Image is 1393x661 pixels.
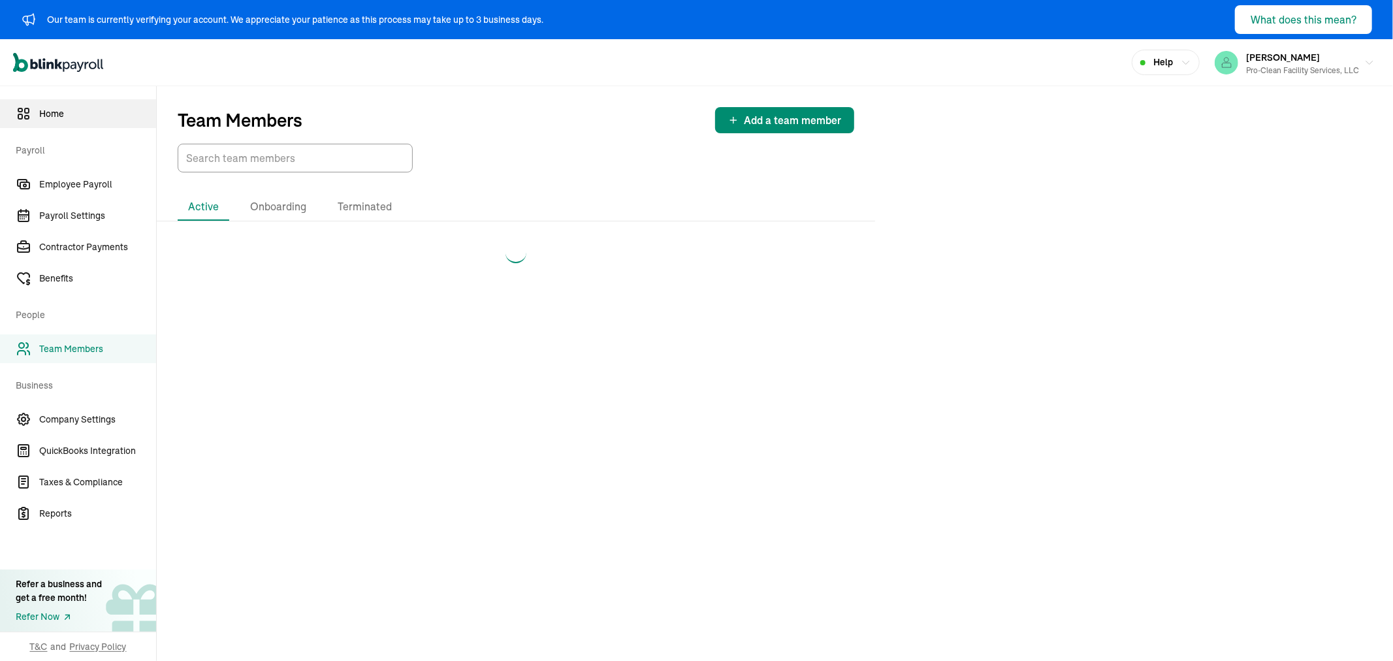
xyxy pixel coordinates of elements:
[39,476,156,489] span: Taxes & Compliance
[13,44,103,82] nav: Global
[744,112,841,128] span: Add a team member
[1246,52,1320,63] span: [PERSON_NAME]
[1176,520,1393,661] iframe: Chat Widget
[30,640,48,653] span: T&C
[39,240,156,254] span: Contractor Payments
[16,577,102,605] div: Refer a business and get a free month!
[39,413,156,427] span: Company Settings
[16,131,148,167] span: Payroll
[327,193,402,221] li: Terminated
[39,107,156,121] span: Home
[39,342,156,356] span: Team Members
[70,640,127,653] span: Privacy Policy
[1209,46,1380,79] button: [PERSON_NAME]Pro-Clean Facility Services, LLC
[178,144,413,172] input: TextInput
[1153,56,1173,69] span: Help
[39,444,156,458] span: QuickBooks Integration
[1251,12,1356,27] div: What does this mean?
[178,110,302,131] p: Team Members
[39,209,156,223] span: Payroll Settings
[39,178,156,191] span: Employee Payroll
[240,193,317,221] li: Onboarding
[16,295,148,332] span: People
[1235,5,1372,34] button: What does this mean?
[47,13,543,27] div: Our team is currently verifying your account. We appreciate your patience as this process may tak...
[1246,65,1359,76] div: Pro-Clean Facility Services, LLC
[1132,50,1200,75] button: Help
[16,366,148,402] span: Business
[715,107,854,133] button: Add a team member
[39,507,156,521] span: Reports
[178,193,229,221] li: Active
[16,610,102,624] a: Refer Now
[39,272,156,285] span: Benefits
